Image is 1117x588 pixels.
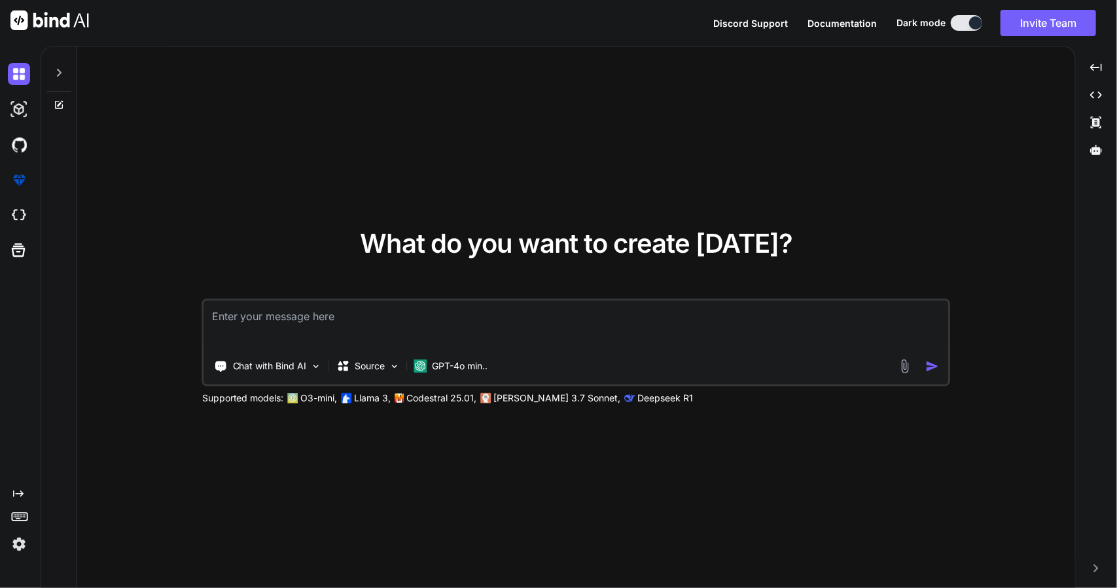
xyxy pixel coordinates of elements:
img: claude [481,393,491,403]
img: githubDark [8,134,30,156]
span: Documentation [807,18,877,29]
p: Source [355,359,385,373]
img: GPT-4o mini [414,359,427,373]
img: premium [8,169,30,191]
img: darkAi-studio [8,98,30,120]
img: darkChat [8,63,30,85]
img: attachment [897,359,912,374]
p: Deepseek R1 [638,392,694,405]
span: Discord Support [713,18,788,29]
span: What do you want to create [DATE]? [360,227,792,259]
p: [PERSON_NAME] 3.7 Sonnet, [494,392,621,405]
img: claude [625,393,635,403]
img: Mistral-AI [395,394,404,403]
img: Llama2 [342,393,352,403]
p: Chat with Bind AI [233,359,307,373]
img: settings [8,533,30,555]
button: Discord Support [713,16,788,30]
span: Dark mode [896,16,946,29]
p: Codestral 25.01, [407,392,477,405]
img: GPT-4 [288,393,298,403]
img: cloudideIcon [8,204,30,227]
button: Documentation [807,16,877,30]
p: O3-mini, [301,392,338,405]
img: Pick Models [389,361,400,372]
button: Invite Team [1001,10,1096,36]
p: Llama 3, [355,392,391,405]
img: icon [925,359,939,373]
p: Supported models: [202,392,284,405]
p: GPT-4o min.. [433,359,488,373]
img: Pick Tools [311,361,322,372]
img: Bind AI [10,10,89,30]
